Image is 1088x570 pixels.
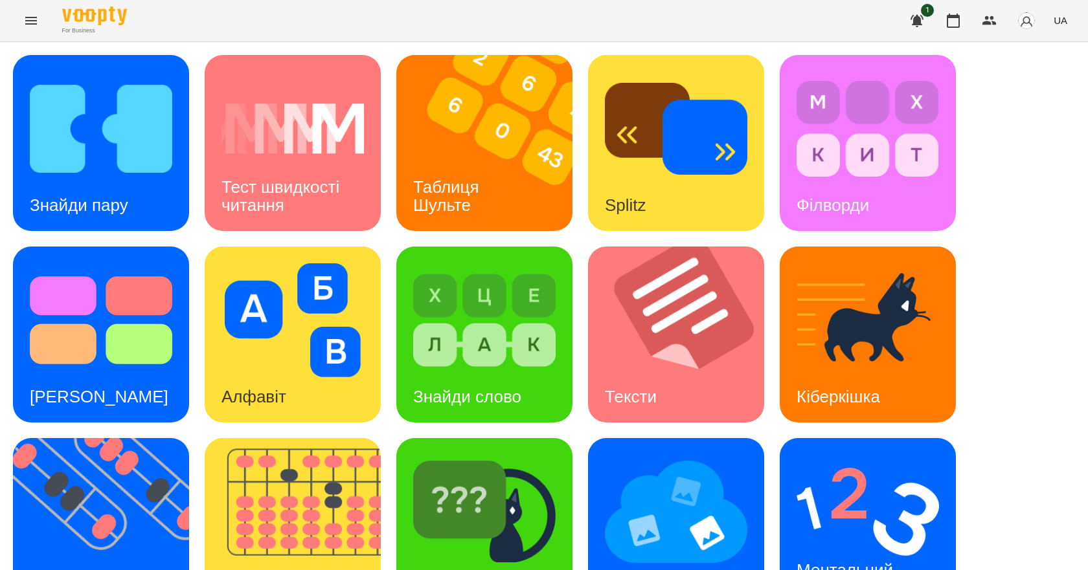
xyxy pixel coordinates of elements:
a: Тест Струпа[PERSON_NAME] [13,247,189,422]
img: Ментальний рахунок [797,455,939,569]
h3: Таблиця Шульте [413,177,484,214]
a: ТекстиТексти [588,247,764,422]
h3: Кіберкішка [797,387,880,406]
img: Таблиця Шульте [396,55,589,231]
img: Тексти [588,247,780,422]
img: Філворди [797,72,939,186]
img: Знайди пару [30,72,172,186]
img: Мнемотехніка [605,455,747,569]
a: Знайди паруЗнайди пару [13,55,189,231]
a: Тест швидкості читанняТест швидкості читання [205,55,381,231]
img: avatar_s.png [1017,12,1036,30]
img: Алфавіт [221,263,364,377]
a: SplitzSplitz [588,55,764,231]
h3: Філворди [797,195,869,215]
a: АлфавітАлфавіт [205,247,381,422]
span: UA [1054,14,1067,27]
a: КіберкішкаКіберкішка [780,247,956,422]
a: ФілвордиФілворди [780,55,956,231]
button: Menu [16,5,47,36]
img: Тест Струпа [30,263,172,377]
h3: Знайди слово [413,387,521,406]
img: Знайди Кіберкішку [413,455,556,569]
h3: Splitz [605,195,646,215]
h3: [PERSON_NAME] [30,387,168,406]
a: Знайди словоЗнайди слово [396,247,572,422]
img: Кіберкішка [797,263,939,377]
h3: Алфавіт [221,387,286,406]
h3: Тексти [605,387,657,406]
h3: Тест швидкості читання [221,177,344,214]
a: Таблиця ШультеТаблиця Шульте [396,55,572,231]
img: Voopty Logo [62,6,127,25]
span: For Business [62,27,127,35]
img: Splitz [605,72,747,186]
img: Знайди слово [413,263,556,377]
button: UA [1048,8,1072,32]
span: 1 [921,4,934,17]
img: Тест швидкості читання [221,72,364,186]
h3: Знайди пару [30,195,128,215]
